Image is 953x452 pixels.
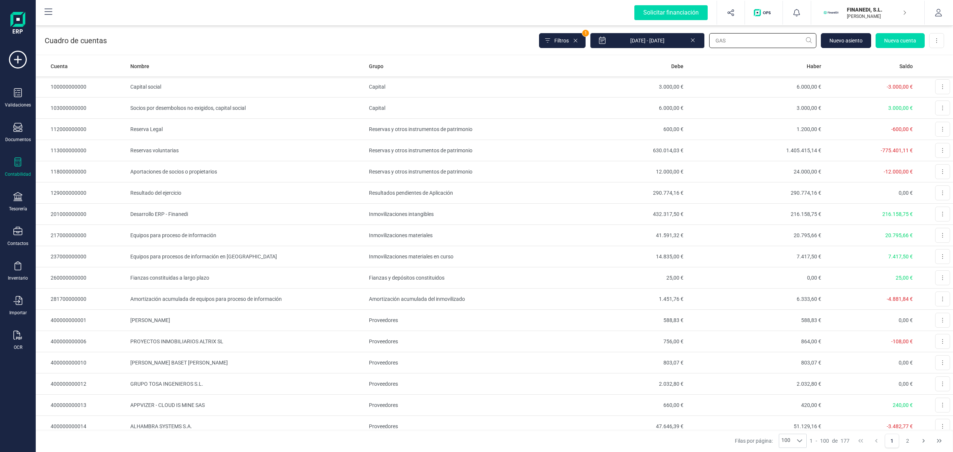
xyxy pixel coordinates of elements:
[582,30,589,36] span: 1
[882,211,913,217] span: 216.158,75 €
[810,437,850,445] div: -
[366,161,549,182] td: Reservas y otros instrumentos de patrimonio
[127,161,366,182] td: Aportaciones de socios o propietarios
[549,246,686,267] td: 14.835,00 €
[887,84,913,90] span: -3.000,00 €
[885,232,913,238] span: 20.795,66 €
[549,140,686,161] td: 630.014,03 €
[36,140,127,161] td: 113000000000
[549,352,686,373] td: 803,07 €
[127,140,366,161] td: Reservas voluntarias
[36,204,127,225] td: 201000000000
[896,275,913,281] span: 25,00 €
[366,416,549,437] td: Proveedores
[932,434,946,448] button: Last Page
[36,98,127,119] td: 103000000000
[36,119,127,140] td: 112000000000
[686,98,824,119] td: 3.000,00 €
[686,352,824,373] td: 803,07 €
[917,434,931,448] button: Next Page
[549,289,686,310] td: 1.451,76 €
[127,119,366,140] td: Reserva Legal
[8,275,28,281] div: Inventario
[686,161,824,182] td: 24.000,00 €
[549,161,686,182] td: 12.000,00 €
[366,373,549,395] td: Proveedores
[893,402,913,408] span: 240,00 €
[366,331,549,352] td: Proveedores
[5,171,31,177] div: Contabilidad
[671,63,683,70] span: Debe
[549,373,686,395] td: 2.032,80 €
[9,310,27,316] div: Importar
[7,241,28,246] div: Contactos
[36,373,127,395] td: 400000000012
[820,437,829,445] span: 100
[884,37,916,44] span: Nueva cuenta
[823,4,839,21] img: FI
[686,204,824,225] td: 216.158,75 €
[36,225,127,246] td: 217000000000
[366,352,549,373] td: Proveedores
[625,1,717,25] button: Solicitar financiación
[881,147,913,153] span: -775.401,11 €
[549,267,686,289] td: 25,00 €
[899,190,913,196] span: 0,00 €
[899,317,913,323] span: 0,00 €
[127,395,366,416] td: APPVIZER - CLOUD IS MINE SAS
[127,267,366,289] td: Fianzas constituidas a largo plazo
[45,35,107,46] p: Cuadro de cuentas
[549,76,686,98] td: 3.000,00 €
[549,395,686,416] td: 660,00 €
[686,331,824,352] td: 864,00 €
[10,12,25,36] img: Logo Finanedi
[36,76,127,98] td: 100000000000
[686,416,824,437] td: 51.129,16 €
[821,33,871,48] button: Nuevo asiento
[5,137,31,143] div: Documentos
[366,204,549,225] td: Inmovilizaciones intangibles
[686,76,824,98] td: 6.000,00 €
[634,5,708,20] div: Solicitar financiación
[686,267,824,289] td: 0,00 €
[885,434,899,448] button: Page 1
[899,360,913,366] span: 0,00 €
[366,140,549,161] td: Reservas y otros instrumentos de patrimonio
[366,98,549,119] td: Capital
[127,352,366,373] td: [PERSON_NAME] BASET [PERSON_NAME]
[549,204,686,225] td: 432.317,50 €
[366,182,549,204] td: Resultados pendientes de Aplicación
[127,76,366,98] td: Capital social
[127,373,366,395] td: GRUPO TOSA INGENIEROS S.L.
[127,204,366,225] td: Desarrollo ERP - Finanedi
[14,344,22,350] div: OCR
[36,267,127,289] td: 260000000000
[832,437,838,445] span: de
[847,13,906,19] p: [PERSON_NAME]
[754,9,774,16] img: Logo de OPS
[127,246,366,267] td: Equipos para procesos de información en [GEOGRAPHIC_DATA]
[36,289,127,310] td: 281700000000
[36,331,127,352] td: 400000000006
[369,63,383,70] span: Grupo
[888,105,913,111] span: 3.000,00 €
[810,437,813,445] span: 1
[549,182,686,204] td: 290.774,16 €
[888,254,913,260] span: 7.417,50 €
[9,206,27,212] div: Tesorería
[876,33,925,48] button: Nueva cuenta
[899,63,913,70] span: Saldo
[686,373,824,395] td: 2.032,80 €
[686,119,824,140] td: 1.200,00 €
[549,416,686,437] td: 47.646,39 €
[549,225,686,246] td: 41.591,32 €
[36,395,127,416] td: 400000000013
[686,246,824,267] td: 7.417,50 €
[829,37,863,44] span: Nuevo asiento
[366,310,549,331] td: Proveedores
[36,182,127,204] td: 129000000000
[887,423,913,429] span: -3.482,77 €
[366,267,549,289] td: Fianzas y depósitos constituidos
[884,169,913,175] span: -12.000,00 €
[847,6,906,13] p: FINANEDI, S.L.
